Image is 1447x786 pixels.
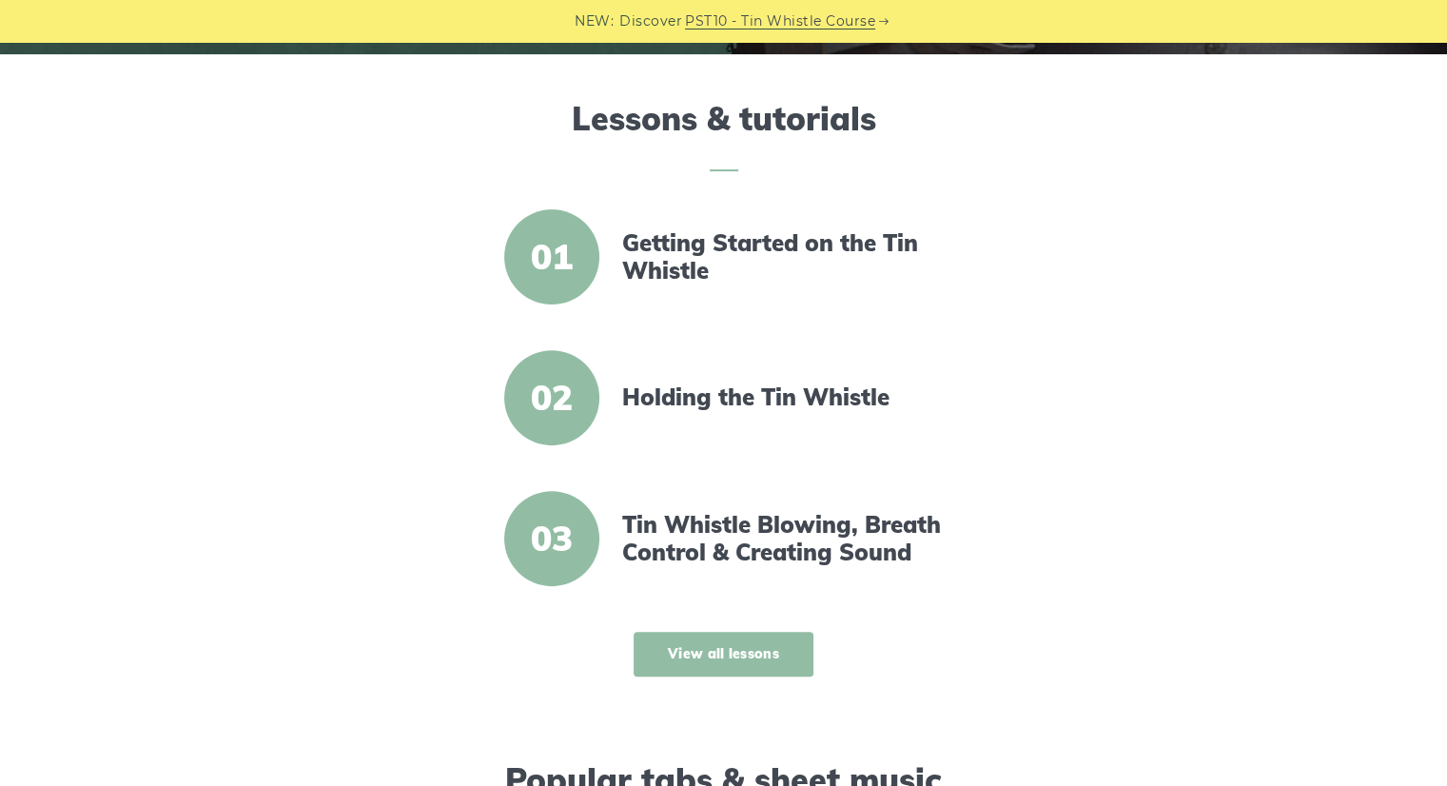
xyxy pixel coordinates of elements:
span: 02 [504,350,599,445]
span: NEW: [575,10,614,32]
h2: Lessons & tutorials [187,100,1261,171]
span: Discover [619,10,682,32]
a: Tin Whistle Blowing, Breath Control & Creating Sound [622,511,949,566]
span: 03 [504,491,599,586]
a: View all lessons [634,632,813,677]
span: 01 [504,209,599,305]
a: PST10 - Tin Whistle Course [685,10,875,32]
a: Holding the Tin Whistle [622,383,949,411]
a: Getting Started on the Tin Whistle [622,229,949,285]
